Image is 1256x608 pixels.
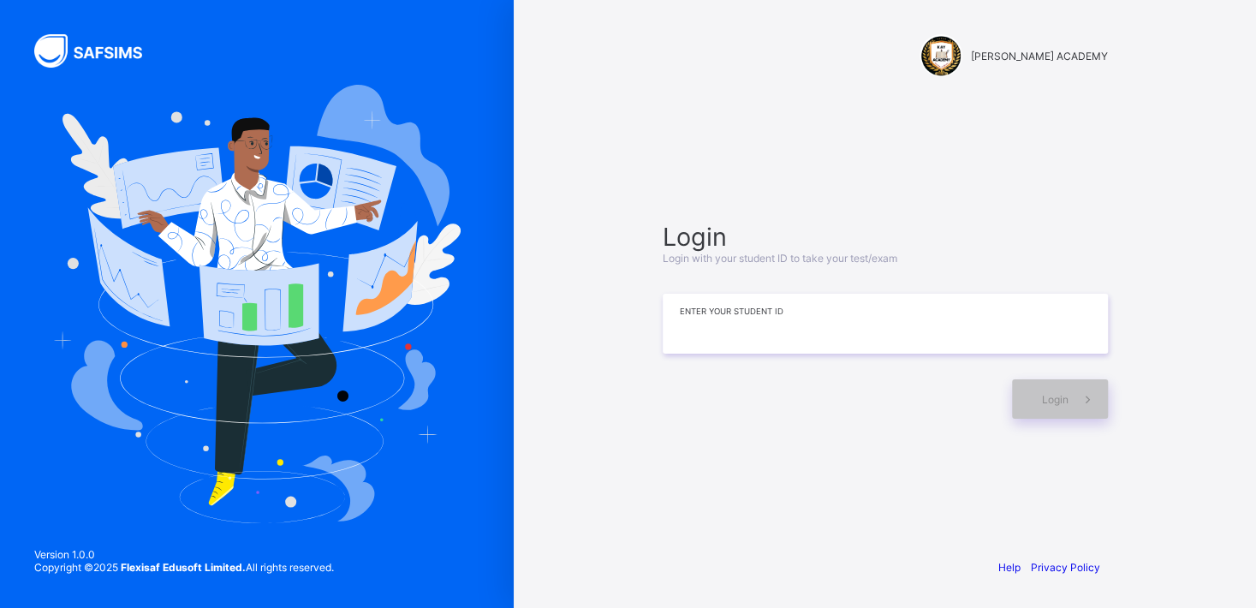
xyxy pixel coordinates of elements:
span: Login with your student ID to take your test/exam [663,252,897,265]
span: Login [663,222,1108,252]
a: Help [998,561,1021,574]
span: [PERSON_NAME] ACADEMY [971,50,1108,63]
img: SAFSIMS Logo [34,34,163,68]
img: Hero Image [53,85,461,523]
a: Privacy Policy [1031,561,1100,574]
span: Version 1.0.0 [34,548,334,561]
span: Copyright © 2025 All rights reserved. [34,561,334,574]
strong: Flexisaf Edusoft Limited. [121,561,246,574]
span: Login [1042,393,1068,406]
